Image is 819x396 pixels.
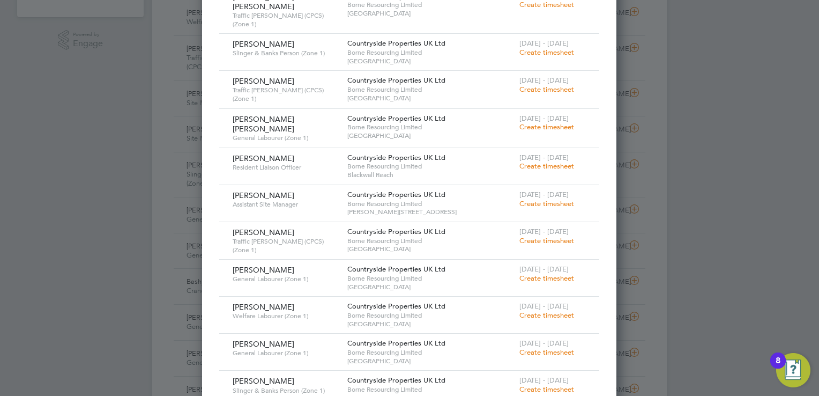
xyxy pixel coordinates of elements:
[347,94,514,102] span: [GEOGRAPHIC_DATA]
[519,76,569,85] span: [DATE] - [DATE]
[519,376,569,385] span: [DATE] - [DATE]
[347,348,514,357] span: Borne Resourcing Limited
[519,122,574,131] span: Create timesheet
[347,114,445,123] span: Countryside Properties UK Ltd
[347,190,445,199] span: Countryside Properties UK Ltd
[347,48,514,57] span: Borne Resourcing Limited
[347,85,514,94] span: Borne Resourcing Limited
[519,190,569,199] span: [DATE] - [DATE]
[519,311,574,320] span: Create timesheet
[347,302,445,311] span: Countryside Properties UK Ltd
[233,76,294,86] span: [PERSON_NAME]
[519,48,574,57] span: Create timesheet
[519,339,569,348] span: [DATE] - [DATE]
[519,236,574,245] span: Create timesheet
[233,237,339,254] span: Traffic [PERSON_NAME] (CPCS) (Zone 1)
[347,227,445,236] span: Countryside Properties UK Ltd
[347,39,445,48] span: Countryside Properties UK Ltd
[233,39,294,49] span: [PERSON_NAME]
[347,208,514,216] span: [PERSON_NAME][STREET_ADDRESS]
[347,123,514,131] span: Borne Resourcing Limited
[347,131,514,140] span: [GEOGRAPHIC_DATA]
[519,153,569,162] span: [DATE] - [DATE]
[233,153,294,163] span: [PERSON_NAME]
[233,312,339,320] span: Welfare Labourer (Zone 1)
[347,171,514,179] span: Blackwall Reach
[519,39,569,48] span: [DATE] - [DATE]
[347,311,514,320] span: Borne Resourcing Limited
[347,9,514,18] span: [GEOGRAPHIC_DATA]
[519,85,574,94] span: Create timesheet
[347,1,514,9] span: Borne Resourcing Limited
[233,49,339,57] span: Slinger & Banks Person (Zone 1)
[347,385,514,394] span: Borne Resourcing Limited
[519,274,574,283] span: Create timesheet
[519,114,569,123] span: [DATE] - [DATE]
[347,245,514,253] span: [GEOGRAPHIC_DATA]
[233,376,294,386] span: [PERSON_NAME]
[347,57,514,65] span: [GEOGRAPHIC_DATA]
[519,199,574,208] span: Create timesheet
[233,86,339,102] span: Traffic [PERSON_NAME] (CPCS) (Zone 1)
[347,357,514,365] span: [GEOGRAPHIC_DATA]
[233,386,339,395] span: Slinger & Banks Person (Zone 1)
[519,162,574,171] span: Create timesheet
[347,153,445,162] span: Countryside Properties UK Ltd
[233,200,339,209] span: Assistant Site Manager
[519,265,569,274] span: [DATE] - [DATE]
[519,385,574,394] span: Create timesheet
[347,283,514,291] span: [GEOGRAPHIC_DATA]
[519,348,574,357] span: Create timesheet
[233,265,294,275] span: [PERSON_NAME]
[233,134,339,142] span: General Labourer (Zone 1)
[233,163,339,172] span: Resident Liaison Officer
[776,361,780,375] div: 8
[233,349,339,357] span: General Labourer (Zone 1)
[347,320,514,328] span: [GEOGRAPHIC_DATA]
[347,274,514,283] span: Borne Resourcing Limited
[233,339,294,349] span: [PERSON_NAME]
[347,237,514,245] span: Borne Resourcing Limited
[519,227,569,236] span: [DATE] - [DATE]
[776,353,810,387] button: Open Resource Center, 8 new notifications
[233,11,339,28] span: Traffic [PERSON_NAME] (CPCS) (Zone 1)
[233,190,294,200] span: [PERSON_NAME]
[347,376,445,385] span: Countryside Properties UK Ltd
[233,114,294,134] span: [PERSON_NAME] [PERSON_NAME]
[347,339,445,348] span: Countryside Properties UK Ltd
[233,228,294,237] span: [PERSON_NAME]
[347,265,445,274] span: Countryside Properties UK Ltd
[519,302,569,311] span: [DATE] - [DATE]
[347,76,445,85] span: Countryside Properties UK Ltd
[347,162,514,171] span: Borne Resourcing Limited
[347,200,514,208] span: Borne Resourcing Limited
[233,275,339,283] span: General Labourer (Zone 1)
[233,302,294,312] span: [PERSON_NAME]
